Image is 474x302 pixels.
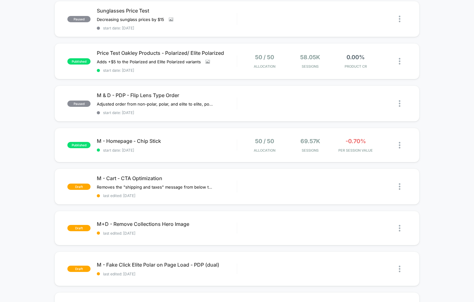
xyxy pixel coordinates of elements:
[335,64,377,69] span: PRODUCT CR
[300,54,320,60] span: 58.05k
[97,92,237,98] span: M & D - PDP - Flip Lens Type Order
[97,68,237,73] span: start date: [DATE]
[97,26,237,30] span: start date: [DATE]
[399,183,400,190] img: close
[67,16,91,22] span: paused
[67,266,91,272] span: draft
[67,142,91,148] span: published
[399,225,400,232] img: close
[97,262,237,268] span: M - Fake Click Elite Polar on Page Load - PDP (dual)
[67,184,91,190] span: draft
[97,193,237,198] span: last edited: [DATE]
[67,225,91,231] span: draft
[97,221,237,227] span: M+D - Remove Collections Hero Image
[335,148,377,153] span: PER SESSION VALUE
[254,64,275,69] span: Allocation
[300,138,320,144] span: 69.57k
[346,138,366,144] span: -0.70%
[289,148,331,153] span: Sessions
[97,17,164,22] span: Decreasing sunglass prices by $15
[67,101,91,107] span: paused
[346,54,365,60] span: 0.00%
[97,138,237,144] span: M - Homepage - Chip Stick
[399,16,400,22] img: close
[399,100,400,107] img: close
[67,58,91,65] span: published
[97,50,237,56] span: Price Test Oakley Products - Polarized/ Elite Polarized
[97,185,213,190] span: Removes the "shipping and taxes" message from below the CTA and replaces it with message about re...
[255,54,274,60] span: 50 / 50
[97,59,201,64] span: Adds +$5 to the Polarized and Elite Polarized variants
[97,272,237,276] span: last edited: [DATE]
[97,102,213,107] span: Adjusted order from non-polar, polar, and elite to elite, polar, and non-polar in variant
[255,138,274,144] span: 50 / 50
[97,8,237,14] span: Sunglasses Price Test
[97,110,237,115] span: start date: [DATE]
[254,148,275,153] span: Allocation
[399,58,400,65] img: close
[97,231,237,236] span: last edited: [DATE]
[97,148,237,153] span: start date: [DATE]
[97,175,237,181] span: M - Cart - CTA Optimization
[399,142,400,148] img: close
[399,266,400,272] img: close
[289,64,331,69] span: Sessions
